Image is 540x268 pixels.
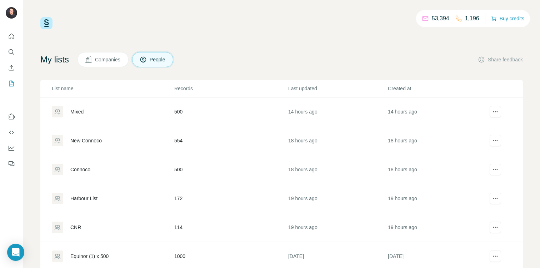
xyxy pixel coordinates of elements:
[70,108,84,115] div: Mixed
[288,97,387,126] td: 14 hours ago
[174,85,287,92] p: Records
[6,7,17,19] img: Avatar
[491,14,524,24] button: Buy credits
[174,126,288,155] td: 554
[70,195,97,202] div: Harbour List
[387,97,487,126] td: 14 hours ago
[490,106,501,117] button: actions
[7,244,24,261] div: Open Intercom Messenger
[95,56,121,63] span: Companies
[150,56,166,63] span: People
[387,213,487,242] td: 19 hours ago
[6,46,17,59] button: Search
[387,184,487,213] td: 19 hours ago
[174,184,288,213] td: 172
[70,253,109,260] div: Equinor (1) x 500
[288,85,387,92] p: Last updated
[6,142,17,155] button: Dashboard
[52,85,174,92] p: List name
[288,126,387,155] td: 18 hours ago
[174,213,288,242] td: 114
[465,14,479,23] p: 1,196
[40,17,52,29] img: Surfe Logo
[40,54,69,65] h4: My lists
[70,224,81,231] div: CNR
[490,251,501,262] button: actions
[6,77,17,90] button: My lists
[490,135,501,146] button: actions
[6,157,17,170] button: Feedback
[387,126,487,155] td: 18 hours ago
[70,166,90,173] div: Connoco
[288,155,387,184] td: 18 hours ago
[6,61,17,74] button: Enrich CSV
[288,184,387,213] td: 19 hours ago
[70,137,102,144] div: New Connoco
[490,193,501,204] button: actions
[6,126,17,139] button: Use Surfe API
[490,222,501,233] button: actions
[490,164,501,175] button: actions
[432,14,449,23] p: 53,394
[388,85,487,92] p: Created at
[288,213,387,242] td: 19 hours ago
[174,155,288,184] td: 500
[478,56,523,63] button: Share feedback
[174,97,288,126] td: 500
[6,30,17,43] button: Quick start
[387,155,487,184] td: 18 hours ago
[6,110,17,123] button: Use Surfe on LinkedIn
